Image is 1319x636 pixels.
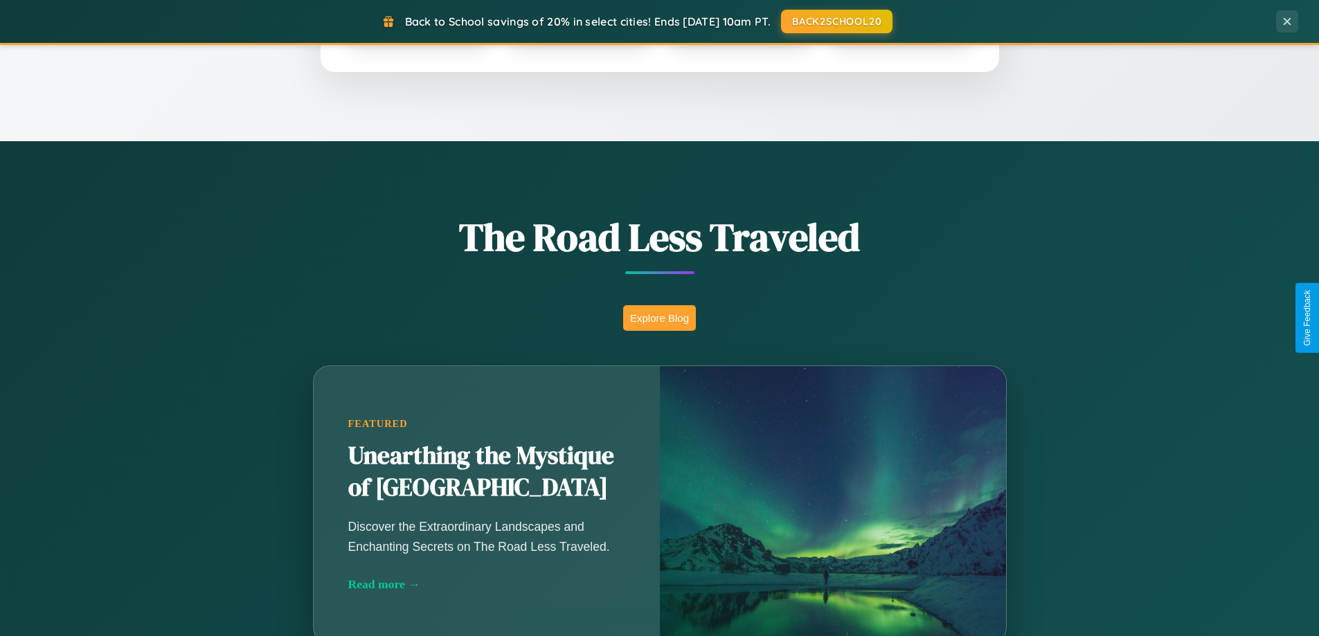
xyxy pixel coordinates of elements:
[623,305,696,331] button: Explore Blog
[348,577,625,592] div: Read more →
[405,15,771,28] span: Back to School savings of 20% in select cities! Ends [DATE] 10am PT.
[244,210,1075,264] h1: The Road Less Traveled
[348,440,625,504] h2: Unearthing the Mystique of [GEOGRAPHIC_DATA]
[1302,290,1312,346] div: Give Feedback
[348,418,625,430] div: Featured
[348,517,625,556] p: Discover the Extraordinary Landscapes and Enchanting Secrets on The Road Less Traveled.
[781,10,892,33] button: BACK2SCHOOL20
